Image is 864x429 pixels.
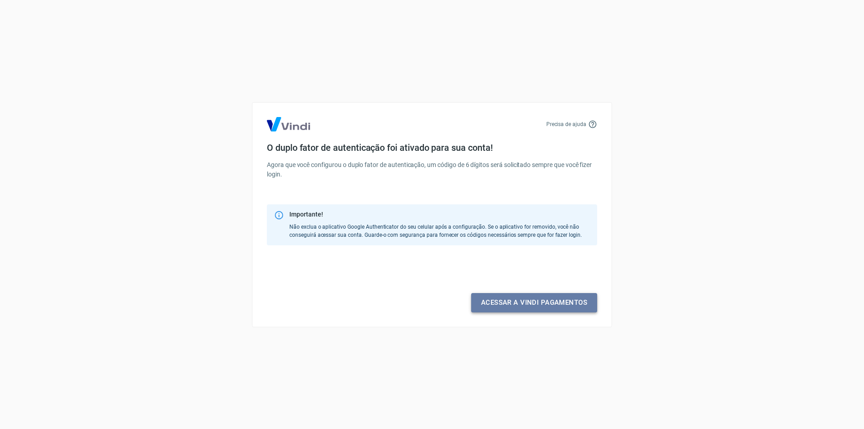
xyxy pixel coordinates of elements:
[267,142,597,153] h4: O duplo fator de autenticação foi ativado para sua conta!
[267,160,597,179] p: Agora que você configurou o duplo fator de autenticação, um código de 6 dígitos será solicitado s...
[471,293,597,312] a: Acessar a Vindi pagamentos
[546,120,586,128] p: Precisa de ajuda
[289,210,590,219] div: Importante!
[267,117,310,131] img: Logo Vind
[289,207,590,243] div: Não exclua o aplicativo Google Authenticator do seu celular após a configuração. Se o aplicativo ...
